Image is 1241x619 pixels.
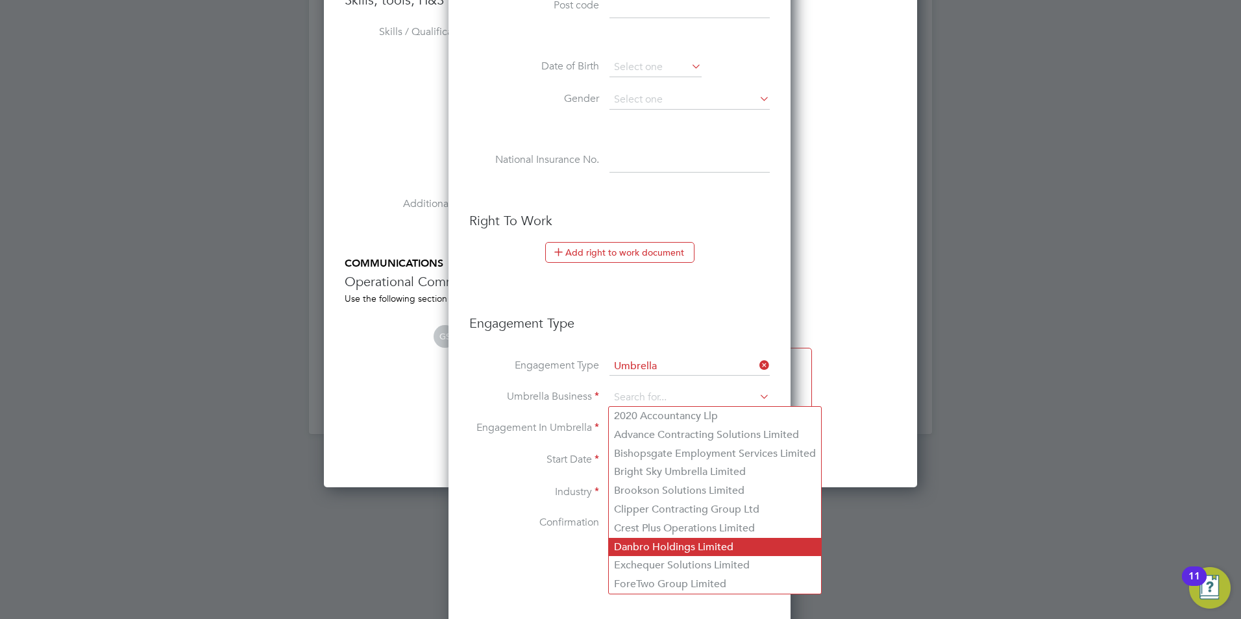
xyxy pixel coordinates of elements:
[469,359,599,372] label: Engagement Type
[609,575,821,594] li: ForeTwo Group Limited
[469,453,599,467] label: Start Date
[609,389,770,407] input: Search for...
[345,257,896,271] h5: COMMUNICATIONS
[609,463,821,481] li: Bright Sky Umbrella Limited
[609,500,821,519] li: Clipper Contracting Group Ltd
[345,293,896,304] div: Use the following section to share any operational communications between Supply Chain participants.
[434,325,456,348] span: GS
[469,302,770,332] h3: Engagement Type
[609,358,770,376] input: Select one
[607,559,657,572] span: Manual
[609,538,821,557] li: Danbro Holdings Limited
[345,273,896,290] h3: Operational Communications
[607,516,646,529] span: Auto
[609,556,821,575] li: Exchequer Solutions Limited
[469,212,770,229] h3: Right To Work
[609,481,821,500] li: Brookson Solutions Limited
[1189,567,1231,609] button: Open Resource Center, 11 new notifications
[469,485,599,499] label: Industry
[1188,576,1200,593] div: 11
[469,153,599,167] label: National Insurance No.
[469,92,599,106] label: Gender
[345,133,474,147] label: Tools
[609,90,770,110] input: Select one
[469,516,599,529] label: Confirmation
[345,25,474,39] label: Skills / Qualifications
[609,444,821,463] li: Bishopsgate Employment Services Limited
[469,390,599,404] label: Umbrella Business
[469,421,599,435] label: Engagement In Umbrella
[609,426,821,444] li: Advance Contracting Solutions Limited
[609,519,821,538] li: Crest Plus Operations Limited
[345,197,474,211] label: Additional H&S
[609,407,821,426] li: 2020 Accountancy Llp
[469,60,599,73] label: Date of Birth
[609,58,702,77] input: Select one
[545,242,694,263] button: Add right to work document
